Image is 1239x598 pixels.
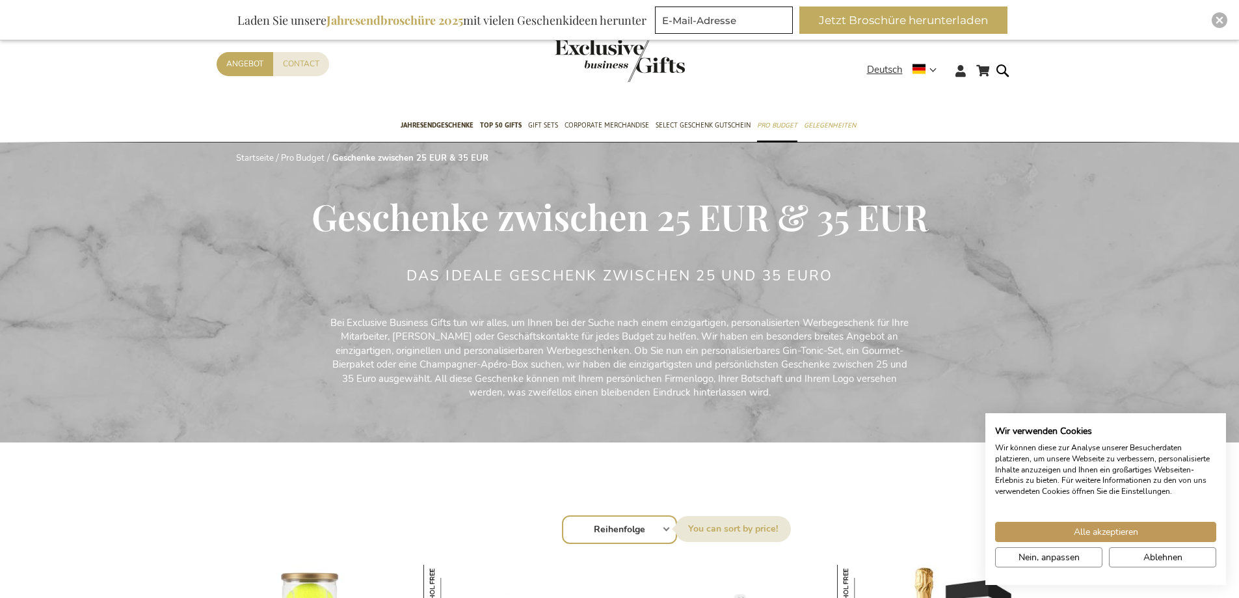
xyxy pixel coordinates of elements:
span: Gift Sets [528,118,558,132]
span: Geschenke zwischen 25 EUR & 35 EUR [312,192,928,240]
p: Bei Exclusive Business Gifts tun wir alles, um Ihnen bei der Suche nach einem einzigartigen, pers... [327,316,913,400]
a: Pro Budget [281,152,325,164]
img: Close [1216,16,1223,24]
button: cookie Einstellungen anpassen [995,547,1102,567]
div: Deutsch [867,62,945,77]
a: Angebot [217,52,273,76]
span: Pro Budget [757,118,797,132]
input: E-Mail-Adresse [655,7,793,34]
p: Wir können diese zur Analyse unserer Besucherdaten platzieren, um unsere Webseite zu verbessern, ... [995,442,1216,497]
button: Akzeptieren Sie alle cookies [995,522,1216,542]
span: Deutsch [867,62,903,77]
form: marketing offers and promotions [655,7,797,38]
span: Ablehnen [1143,550,1182,564]
div: Laden Sie unsere mit vielen Geschenkideen herunter [232,7,652,34]
button: Alle verweigern cookies [1109,547,1216,567]
span: Gelegenheiten [804,118,856,132]
h2: Wir verwenden Cookies [995,426,1216,437]
h2: Das ideale Geschenk zwischen 25 und 35 Euro [406,268,833,284]
strong: Geschenke zwischen 25 EUR & 35 EUR [332,152,488,164]
span: Corporate Merchandise [565,118,649,132]
span: Alle akzeptieren [1074,525,1138,539]
button: Jetzt Broschüre herunterladen [799,7,1007,34]
span: Nein, anpassen [1019,550,1080,564]
a: Startseite [236,152,274,164]
span: TOP 50 Gifts [480,118,522,132]
a: store logo [555,39,620,82]
div: Close [1212,12,1227,28]
b: Jahresendbroschüre 2025 [326,12,463,28]
span: Select Geschenk Gutschein [656,118,751,132]
label: Sortieren nach [675,516,791,542]
img: Exclusive Business gifts logo [555,39,685,82]
a: Contact [273,52,329,76]
span: Jahresendgeschenke [401,118,473,132]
